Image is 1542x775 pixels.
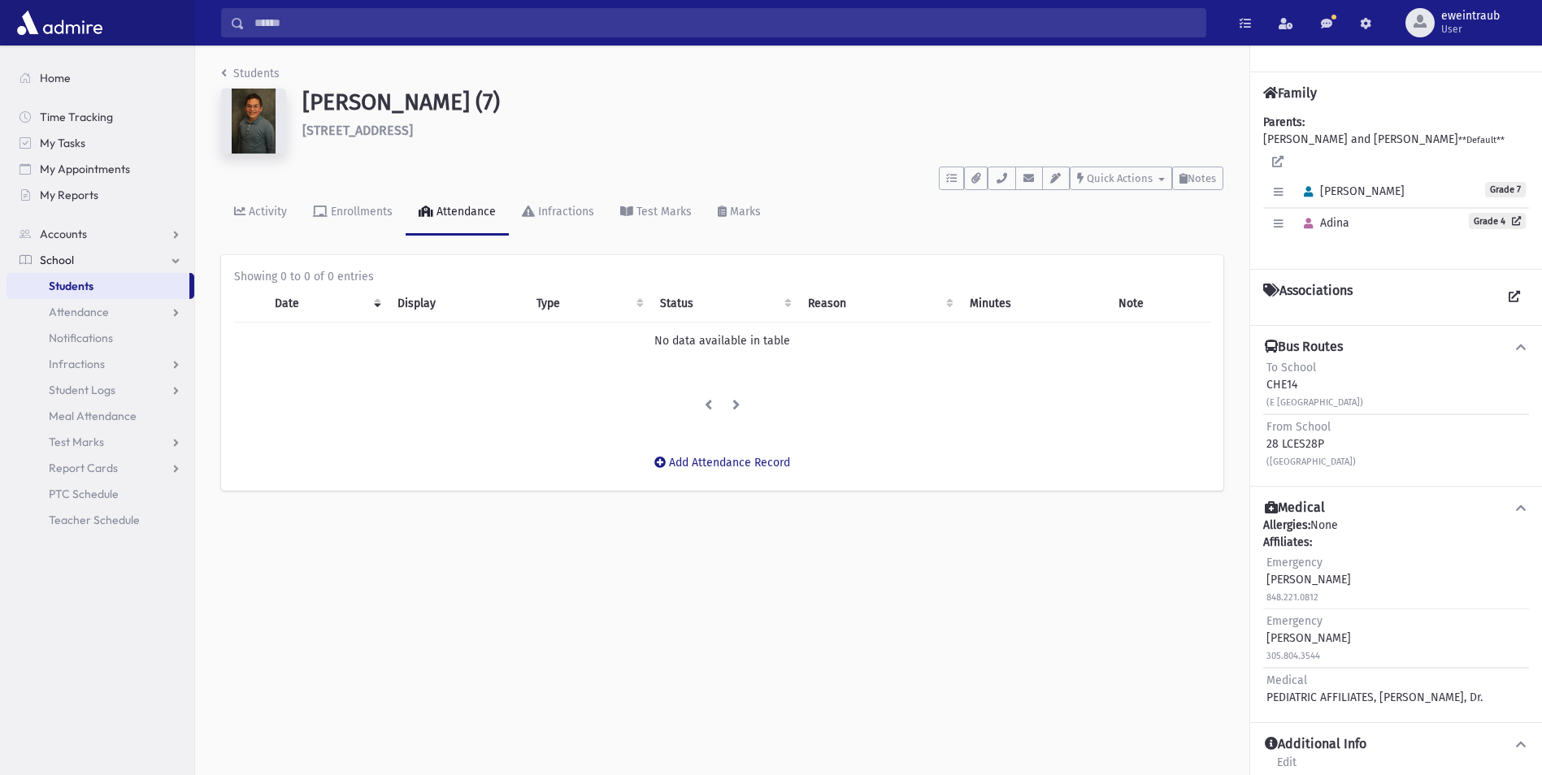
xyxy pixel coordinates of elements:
[40,162,130,176] span: My Appointments
[1070,167,1172,190] button: Quick Actions
[406,190,509,236] a: Attendance
[7,156,194,182] a: My Appointments
[49,279,93,293] span: Students
[1441,23,1500,36] span: User
[509,190,607,236] a: Infractions
[245,8,1205,37] input: Search
[7,130,194,156] a: My Tasks
[49,383,115,397] span: Student Logs
[633,205,692,219] div: Test Marks
[7,377,194,403] a: Student Logs
[1263,535,1312,549] b: Affiliates:
[40,253,74,267] span: School
[1485,182,1526,197] span: Grade 7
[527,285,650,323] th: Type: activate to sort column ascending
[234,268,1210,285] div: Showing 0 to 0 of 0 entries
[1263,115,1305,129] b: Parents:
[1109,285,1210,323] th: Note
[535,205,594,219] div: Infractions
[1263,517,1529,709] div: None
[7,429,194,455] a: Test Marks
[40,188,98,202] span: My Reports
[644,448,801,478] button: Add Attendance Record
[1441,10,1500,23] span: eweintraub
[7,455,194,481] a: Report Cards
[1266,592,1318,603] small: 848.221.0812
[328,205,393,219] div: Enrollments
[1266,673,1307,687] span: Medical
[1469,213,1526,229] a: Grade 4
[1087,172,1153,184] span: Quick Actions
[49,331,113,345] span: Notifications
[1265,500,1325,517] h4: Medical
[13,6,106,39] img: AdmirePro
[245,205,287,219] div: Activity
[7,403,194,429] a: Meal Attendance
[1266,361,1316,375] span: To School
[650,285,797,323] th: Status: activate to sort column ascending
[7,221,194,247] a: Accounts
[1297,216,1349,230] span: Adina
[388,285,527,323] th: Display
[7,273,189,299] a: Students
[40,71,71,85] span: Home
[7,299,194,325] a: Attendance
[1265,736,1366,753] h4: Additional Info
[1172,167,1223,190] button: Notes
[221,190,300,236] a: Activity
[798,285,960,323] th: Reason: activate to sort column ascending
[1263,518,1310,532] b: Allergies:
[7,325,194,351] a: Notifications
[1266,420,1331,434] span: From School
[302,123,1223,138] h6: [STREET_ADDRESS]
[1263,500,1529,517] button: Medical
[40,227,87,241] span: Accounts
[1297,184,1405,198] span: [PERSON_NAME]
[1266,397,1363,408] small: (E [GEOGRAPHIC_DATA])
[727,205,761,219] div: Marks
[1263,114,1529,256] div: [PERSON_NAME] and [PERSON_NAME]
[1266,614,1323,628] span: Emergency
[705,190,774,236] a: Marks
[960,285,1109,323] th: Minutes
[1500,283,1529,312] a: View all Associations
[7,104,194,130] a: Time Tracking
[49,409,137,423] span: Meal Attendance
[49,357,105,371] span: Infractions
[49,435,104,449] span: Test Marks
[221,65,280,89] nav: breadcrumb
[7,507,194,533] a: Teacher Schedule
[1263,85,1317,101] h4: Family
[302,89,1223,116] h1: [PERSON_NAME] (7)
[40,110,113,124] span: Time Tracking
[49,305,109,319] span: Attendance
[1266,613,1351,664] div: [PERSON_NAME]
[433,205,496,219] div: Attendance
[234,323,1210,360] td: No data available in table
[49,513,140,527] span: Teacher Schedule
[7,351,194,377] a: Infractions
[1263,339,1529,356] button: Bus Routes
[1266,418,1356,470] div: 28 LCES28P
[300,190,406,236] a: Enrollments
[1265,339,1343,356] h4: Bus Routes
[265,285,388,323] th: Date: activate to sort column ascending
[7,182,194,208] a: My Reports
[1263,736,1529,753] button: Additional Info
[49,487,119,501] span: PTC Schedule
[1266,359,1363,410] div: CHE14
[1266,457,1356,467] small: ([GEOGRAPHIC_DATA])
[7,65,194,91] a: Home
[1263,283,1353,312] h4: Associations
[7,481,194,507] a: PTC Schedule
[221,67,280,80] a: Students
[7,247,194,273] a: School
[1266,556,1323,569] span: Emergency
[1266,672,1483,706] div: PEDIATRIC AFFILIATES, [PERSON_NAME], Dr.
[49,461,118,475] span: Report Cards
[1266,651,1320,661] small: 305.804.3544
[1266,554,1351,605] div: [PERSON_NAME]
[607,190,705,236] a: Test Marks
[40,136,85,150] span: My Tasks
[1188,172,1216,184] span: Notes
